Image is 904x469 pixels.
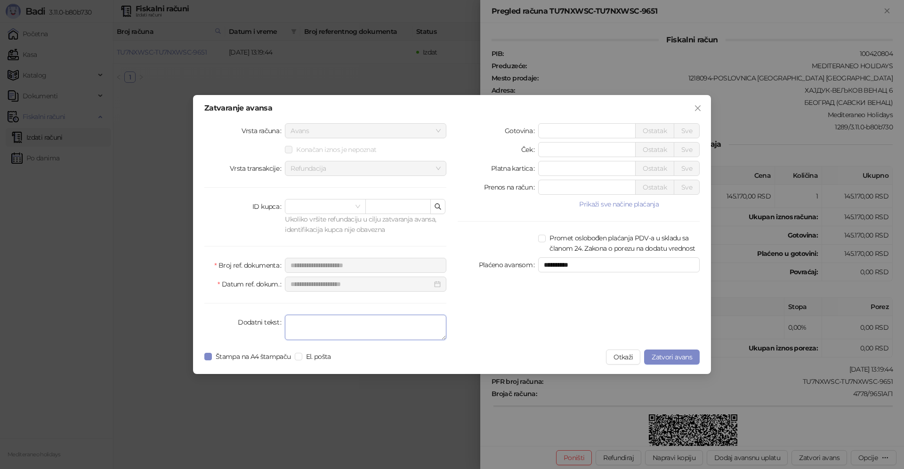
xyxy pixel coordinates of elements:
span: Zatvori avans [652,353,692,361]
button: Sve [674,142,700,157]
span: El. pošta [302,351,335,362]
button: Sve [674,161,700,176]
label: Prenos na račun [484,180,539,195]
span: Štampa na A4 štampaču [212,351,295,362]
label: Vrsta računa [242,123,285,138]
textarea: Dodatni tekst [285,315,446,340]
label: Plaćeno avansom [479,257,539,272]
label: Dodatni tekst [238,315,285,330]
span: Avans [291,124,441,138]
button: Zatvori avans [644,350,700,365]
label: ID kupca [252,199,285,214]
div: Zatvaranje avansa [204,104,700,112]
label: Gotovina [505,123,538,138]
label: Ček [521,142,538,157]
div: Ukoliko vršite refundaciju u cilju zatvaranja avansa, identifikacija kupca nije obavezna [285,214,446,235]
button: Sve [674,180,700,195]
span: Promet oslobođen plaćanja PDV-a u skladu sa članom 24. Zakona o porezu na dodatu vrednost [546,233,700,254]
button: Ostatak [635,180,674,195]
button: Ostatak [635,123,674,138]
label: Broj ref. dokumenta [214,258,285,273]
button: Ostatak [635,142,674,157]
label: Datum ref. dokum. [218,277,285,292]
button: Prikaži sve načine plaćanja [538,199,700,210]
label: Vrsta transakcije [230,161,285,176]
input: Broj ref. dokumenta [285,258,446,273]
button: Close [690,101,705,116]
span: close [694,104,702,112]
span: Refundacija [291,161,441,175]
button: Sve [674,123,700,138]
button: Otkaži [606,350,640,365]
button: Ostatak [635,161,674,176]
label: Platna kartica [491,161,538,176]
input: Datum ref. dokum. [291,279,432,289]
span: Zatvori [690,104,705,112]
span: Konačan iznos je nepoznat [292,144,380,155]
